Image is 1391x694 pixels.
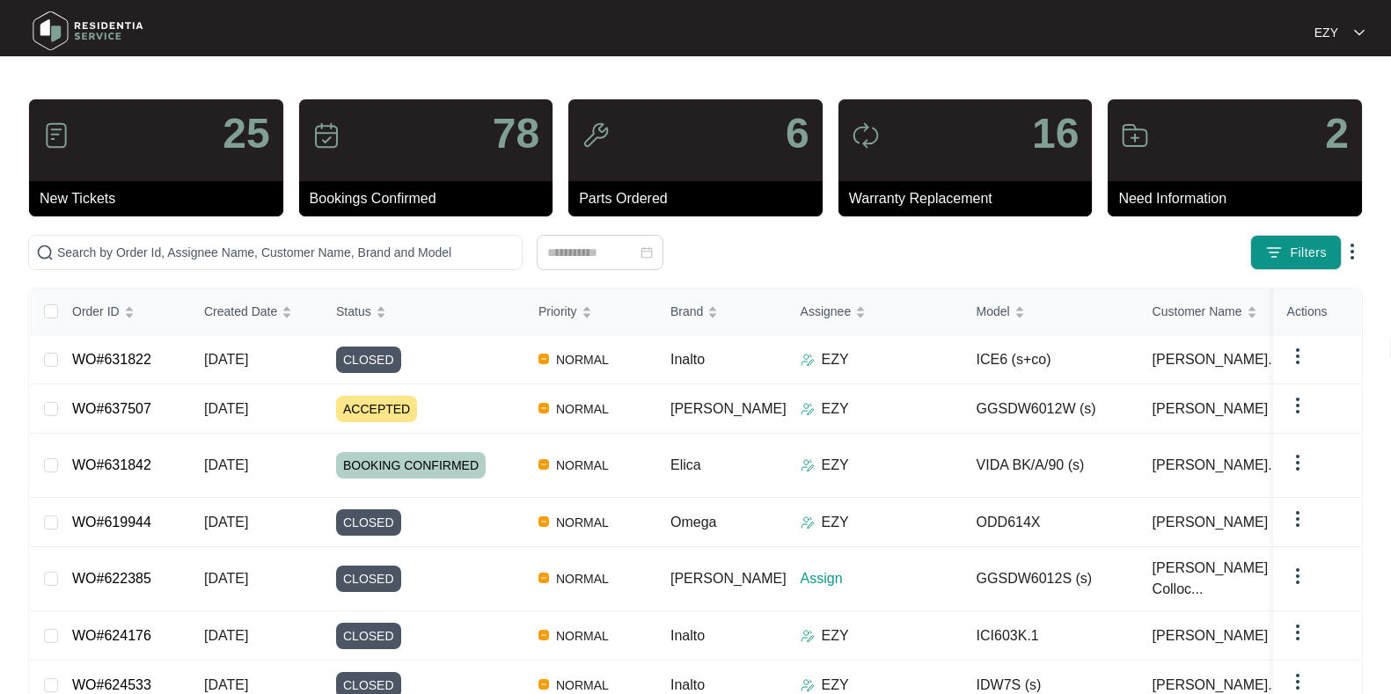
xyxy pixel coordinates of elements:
[538,354,549,364] img: Vercel Logo
[801,302,852,321] span: Assignee
[204,677,248,692] span: [DATE]
[963,547,1138,611] td: GGSDW6012S (s)
[549,398,616,420] span: NORMAL
[670,628,705,643] span: Inalto
[36,244,54,261] img: search-icon
[963,498,1138,547] td: ODD614X
[1153,558,1292,600] span: [PERSON_NAME] Colloc...
[204,457,248,472] span: [DATE]
[670,677,705,692] span: Inalto
[72,515,151,530] a: WO#619944
[336,347,401,373] span: CLOSED
[670,515,716,530] span: Omega
[1032,113,1079,155] p: 16
[549,349,616,370] span: NORMAL
[582,121,610,150] img: icon
[322,289,524,335] th: Status
[670,571,787,586] span: [PERSON_NAME]
[801,353,815,367] img: Assigner Icon
[1121,121,1149,150] img: icon
[1287,622,1308,643] img: dropdown arrow
[1153,398,1269,420] span: [PERSON_NAME]
[336,452,486,478] span: BOOKING CONFIRMED
[1138,289,1314,335] th: Customer Name
[538,403,549,413] img: Vercel Logo
[1287,452,1308,473] img: dropdown arrow
[72,677,151,692] a: WO#624533
[786,113,809,155] p: 6
[72,628,151,643] a: WO#624176
[670,352,705,367] span: Inalto
[42,121,70,150] img: icon
[1153,302,1242,321] span: Customer Name
[1287,395,1308,416] img: dropdown arrow
[538,459,549,470] img: Vercel Logo
[822,398,849,420] p: EZY
[549,568,616,589] span: NORMAL
[1314,24,1338,41] p: EZY
[579,188,823,209] p: Parts Ordered
[822,512,849,533] p: EZY
[58,289,190,335] th: Order ID
[1153,455,1280,476] span: [PERSON_NAME]...
[204,628,248,643] span: [DATE]
[204,515,248,530] span: [DATE]
[549,625,616,647] span: NORMAL
[336,566,401,592] span: CLOSED
[310,188,553,209] p: Bookings Confirmed
[1118,188,1362,209] p: Need Information
[852,121,880,150] img: icon
[801,402,815,416] img: Assigner Icon
[1342,241,1363,262] img: dropdown arrow
[72,401,151,416] a: WO#637507
[977,302,1010,321] span: Model
[670,401,787,416] span: [PERSON_NAME]
[1287,346,1308,367] img: dropdown arrow
[963,611,1138,661] td: ICI603K.1
[312,121,340,150] img: icon
[801,515,815,530] img: Assigner Icon
[801,568,963,589] p: Assign
[963,384,1138,434] td: GGSDW6012W (s)
[72,352,151,367] a: WO#631822
[549,512,616,533] span: NORMAL
[1325,113,1349,155] p: 2
[524,289,656,335] th: Priority
[538,679,549,690] img: Vercel Logo
[336,623,401,649] span: CLOSED
[223,113,269,155] p: 25
[1153,512,1269,533] span: [PERSON_NAME]
[801,458,815,472] img: Assigner Icon
[1273,289,1361,335] th: Actions
[538,573,549,583] img: Vercel Logo
[670,457,701,472] span: Elica
[822,455,849,476] p: EZY
[336,509,401,536] span: CLOSED
[822,349,849,370] p: EZY
[822,625,849,647] p: EZY
[963,335,1138,384] td: ICE6 (s+co)
[204,401,248,416] span: [DATE]
[72,571,151,586] a: WO#622385
[204,352,248,367] span: [DATE]
[1265,244,1283,261] img: filter icon
[40,188,283,209] p: New Tickets
[801,629,815,643] img: Assigner Icon
[538,302,577,321] span: Priority
[963,434,1138,498] td: VIDA BK/A/90 (s)
[670,302,703,321] span: Brand
[801,678,815,692] img: Assigner Icon
[1287,566,1308,587] img: dropdown arrow
[26,4,150,57] img: residentia service logo
[1287,671,1308,692] img: dropdown arrow
[1287,508,1308,530] img: dropdown arrow
[1354,28,1365,37] img: dropdown arrow
[72,302,120,321] span: Order ID
[849,188,1093,209] p: Warranty Replacement
[963,289,1138,335] th: Model
[204,571,248,586] span: [DATE]
[57,243,515,262] input: Search by Order Id, Assignee Name, Customer Name, Brand and Model
[190,289,322,335] th: Created Date
[787,289,963,335] th: Assignee
[538,630,549,640] img: Vercel Logo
